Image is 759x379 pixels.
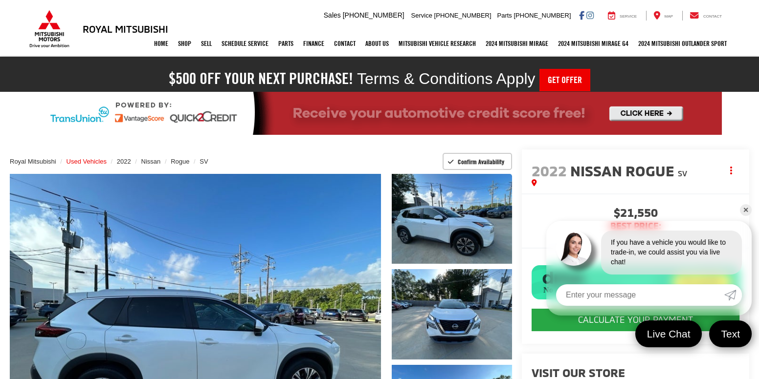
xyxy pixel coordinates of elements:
[196,31,217,56] a: Sell
[27,10,71,48] img: Mitsubishi
[579,11,584,19] a: Facebook: Click to visit our Facebook page
[117,158,131,165] a: 2022
[171,158,189,165] a: Rogue
[642,327,695,340] span: Live Chat
[169,72,353,85] h2: $500 off your next purchase!
[217,31,273,56] a: Schedule Service: Opens in a new tab
[678,168,687,178] span: SV
[703,14,722,19] span: Contact
[646,11,680,21] a: Map
[343,11,404,19] span: [PHONE_NUMBER]
[532,162,567,179] span: 2022
[392,174,512,264] a: Expand Photo 1
[360,31,394,56] a: About Us
[553,31,633,56] a: 2024 Mitsubishi Mirage G4
[682,11,729,21] a: Contact
[67,158,107,165] a: Used Vehicles
[390,172,513,265] img: 2022 Nissan Rogue SV
[532,309,739,331] : CALCULATE YOUR PAYMENT
[556,284,724,306] input: Enter your message
[329,31,360,56] a: Contact
[601,11,644,21] a: Service
[532,207,739,221] span: $21,550
[722,162,739,179] button: Actions
[392,269,512,359] a: Expand Photo 2
[497,12,512,19] span: Parts
[633,31,732,56] a: 2024 Mitsubishi Outlander SPORT
[141,158,161,165] a: Nissan
[665,14,673,19] span: Map
[539,69,590,91] a: Get Offer
[390,268,513,360] img: 2022 Nissan Rogue SV
[601,231,742,274] div: If you have a vehicle you would like to trade-in, we could assist you via live chat!
[273,31,298,56] a: Parts: Opens in a new tab
[716,327,745,340] span: Text
[709,320,752,347] a: Text
[635,320,702,347] a: Live Chat
[481,31,553,56] a: 2024 Mitsubishi Mirage
[324,11,341,19] span: Sales
[37,92,722,135] img: Quick2Credit
[83,23,168,34] h3: Royal Mitsubishi
[556,231,591,266] img: Agent profile photo
[724,284,742,306] a: Submit
[513,12,571,19] span: [PHONE_NUMBER]
[434,12,491,19] span: [PHONE_NUMBER]
[394,31,481,56] a: Mitsubishi Vehicle Research
[570,162,678,179] span: Nissan Rogue
[200,158,208,165] a: SV
[620,14,637,19] span: Service
[173,31,196,56] a: Shop
[443,153,513,170] button: Confirm Availability
[586,11,594,19] a: Instagram: Click to visit our Instagram page
[357,70,536,87] span: Terms & Conditions Apply
[532,366,739,379] h2: Visit our Store
[10,158,56,165] a: Royal Mitsubishi
[411,12,432,19] span: Service
[730,167,732,174] span: dropdown dots
[149,31,173,56] a: Home
[298,31,329,56] a: Finance
[458,158,504,166] span: Confirm Availability
[532,221,739,231] span: BEST PRICE:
